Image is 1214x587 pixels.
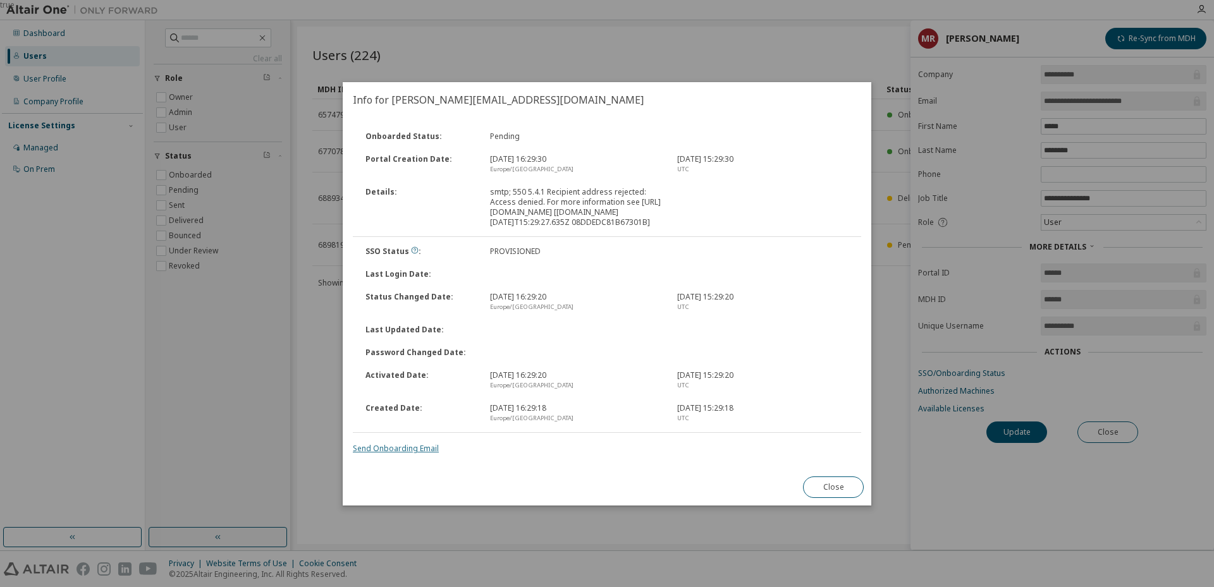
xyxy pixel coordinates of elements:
[482,187,670,227] div: smtp; 550 5.4.1 Recipient address rejected: Access denied. For more information see [URL][DOMAIN_...
[482,370,670,390] div: [DATE] 16:29:20
[677,413,849,423] div: UTC
[670,403,857,423] div: [DATE] 15:29:18
[358,325,482,335] div: Last Updated Date :
[482,292,670,312] div: [DATE] 16:29:20
[670,154,857,174] div: [DATE] 15:29:30
[677,380,849,390] div: UTC
[677,302,849,312] div: UTC
[670,292,857,312] div: [DATE] 15:29:20
[358,187,482,227] div: Details :
[670,370,857,390] div: [DATE] 15:29:20
[482,131,670,142] div: Pending
[353,443,439,454] a: Send Onboarding Email
[490,164,662,174] div: Europe/[GEOGRAPHIC_DATA]
[358,292,482,312] div: Status Changed Date :
[358,246,482,257] div: SSO Status :
[803,476,864,498] button: Close
[482,403,670,423] div: [DATE] 16:29:18
[358,370,482,390] div: Activated Date :
[490,413,662,423] div: Europe/[GEOGRAPHIC_DATA]
[482,246,670,257] div: PROVISIONED
[677,164,849,174] div: UTC
[490,380,662,390] div: Europe/[GEOGRAPHIC_DATA]
[358,154,482,174] div: Portal Creation Date :
[358,131,482,142] div: Onboarded Status :
[358,403,482,423] div: Created Date :
[358,269,482,279] div: Last Login Date :
[358,348,482,358] div: Password Changed Date :
[343,82,871,118] h2: Info for [PERSON_NAME][EMAIL_ADDRESS][DOMAIN_NAME]
[490,302,662,312] div: Europe/[GEOGRAPHIC_DATA]
[482,154,670,174] div: [DATE] 16:29:30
